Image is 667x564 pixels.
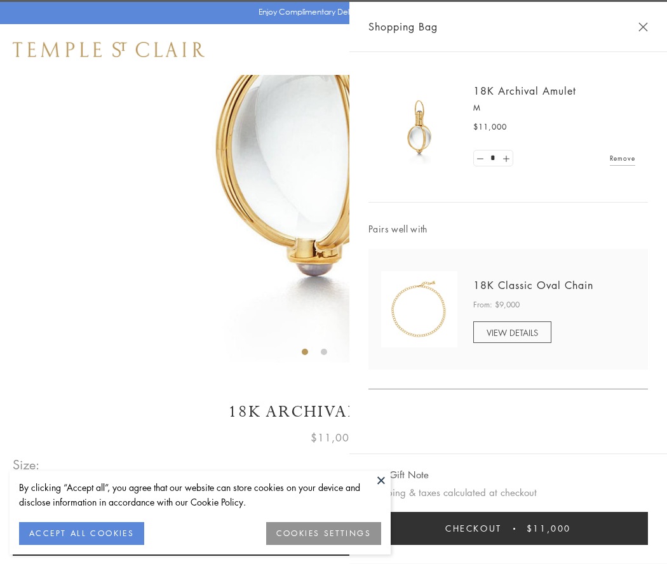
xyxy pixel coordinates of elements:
[381,89,457,165] img: 18K Archival Amulet
[499,151,512,166] a: Set quantity to 2
[381,271,457,347] img: N88865-OV18
[19,480,381,509] div: By clicking “Accept all”, you agree that our website can store cookies on your device and disclos...
[13,454,41,475] span: Size:
[527,521,571,535] span: $11,000
[638,22,648,32] button: Close Shopping Bag
[311,429,356,446] span: $11,000
[368,485,648,500] p: Shipping & taxes calculated at checkout
[474,151,487,166] a: Set quantity to 0
[259,6,403,18] p: Enjoy Complimentary Delivery & Returns
[445,521,502,535] span: Checkout
[13,42,205,57] img: Temple St. Clair
[473,102,635,114] p: M
[368,18,438,35] span: Shopping Bag
[19,522,144,545] button: ACCEPT ALL COOKIES
[368,512,648,545] button: Checkout $11,000
[610,151,635,165] a: Remove
[473,84,576,98] a: 18K Archival Amulet
[473,278,593,292] a: 18K Classic Oval Chain
[487,326,538,339] span: VIEW DETAILS
[266,522,381,545] button: COOKIES SETTINGS
[13,401,654,423] h1: 18K Archival Amulet
[473,121,507,133] span: $11,000
[368,222,648,236] span: Pairs well with
[368,467,429,483] button: Add Gift Note
[473,299,520,311] span: From: $9,000
[473,321,551,343] a: VIEW DETAILS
